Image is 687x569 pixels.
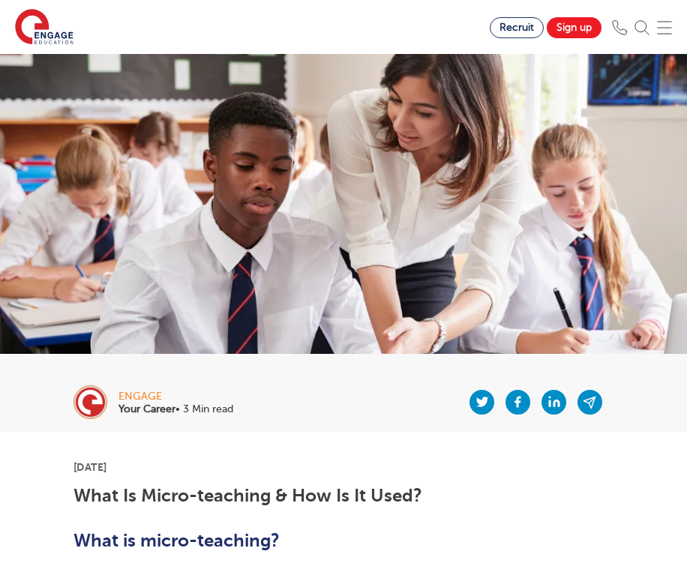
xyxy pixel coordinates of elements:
[499,22,534,33] span: Recruit
[490,17,544,38] a: Recruit
[73,462,613,472] p: [DATE]
[634,20,649,35] img: Search
[118,391,233,402] div: engage
[547,17,601,38] a: Sign up
[118,404,233,415] p: • 3 Min read
[73,530,280,551] span: What is micro-teaching?
[657,20,672,35] img: Mobile Menu
[15,9,73,46] img: Engage Education
[612,20,627,35] img: Phone
[118,403,175,415] b: Your Career
[73,486,613,505] h1: What Is Micro-teaching & How Is It Used?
